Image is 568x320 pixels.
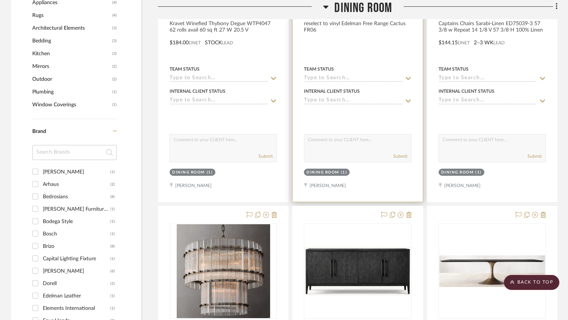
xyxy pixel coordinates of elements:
div: Brizo [43,240,110,252]
div: (2) [110,278,115,290]
input: Type to Search… [170,75,268,82]
span: Bedding [32,35,110,47]
button: Submit [258,153,273,160]
input: Type to Search… [304,75,402,82]
div: 0 [170,224,276,318]
scroll-to-top-button: BACK TO TOP [504,275,559,290]
div: (1) [207,170,213,175]
div: Dining Room [307,170,339,175]
div: Team Status [439,66,469,72]
div: Internal Client Status [170,88,225,95]
input: Type to Search… [304,97,402,104]
div: 0 [304,224,411,318]
span: (1) [112,86,117,98]
button: Submit [527,153,542,160]
div: (1) [475,170,482,175]
img: San Marco Two-Tier Round Chandelier 22" [177,224,270,318]
div: [PERSON_NAME] [43,166,110,178]
span: Mirrors [32,60,110,73]
span: (2) [112,73,117,85]
div: (1) [110,203,115,215]
div: Internal Client Status [304,88,360,95]
span: (3) [112,48,117,60]
div: Bodega Style [43,216,110,228]
div: [PERSON_NAME] [43,265,110,277]
input: Type to Search… [439,97,537,104]
div: (6) [110,265,115,277]
div: (1) [110,290,115,302]
div: Dining Room [172,170,205,175]
span: (2) [112,60,117,72]
div: Dining Room [441,170,474,175]
span: (3) [112,22,117,34]
span: Kitchen [32,47,110,60]
span: (4) [112,9,117,21]
div: (1) [110,216,115,228]
div: Elements International [43,302,110,314]
div: Bedrosians [43,191,110,203]
div: Internal Client Status [439,88,494,95]
div: (8) [110,240,115,252]
div: Edelman Leather [43,290,110,302]
div: Bosch [43,228,110,240]
div: (1) [110,302,115,314]
input: Type to Search… [170,97,268,104]
button: Submit [393,153,407,160]
div: (1) [110,228,115,240]
span: Window Coverings [32,98,110,111]
div: (1) [110,166,115,178]
div: Capital Lighting Fixture [43,253,110,265]
span: Plumbing [32,86,110,98]
div: [PERSON_NAME] Furniture Company [43,203,110,215]
input: Search Brands [32,145,117,160]
img: French Contemporary 4-door Sideboard [305,247,410,296]
div: Team Status [304,66,334,72]
span: Architectural Elements [32,22,110,35]
div: (8) [110,191,115,203]
span: (1) [112,99,117,111]
input: Type to Search… [439,75,537,82]
span: (3) [112,35,117,47]
span: Outdoor [32,73,110,86]
div: Dorell [43,278,110,290]
div: (2) [110,178,115,190]
span: Brand [32,129,46,134]
div: (1) [110,253,115,265]
span: Rugs [32,9,110,22]
img: Aero Dining Table [439,255,545,287]
div: Arhaus [43,178,110,190]
div: (1) [341,170,347,175]
div: Team Status [170,66,200,72]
